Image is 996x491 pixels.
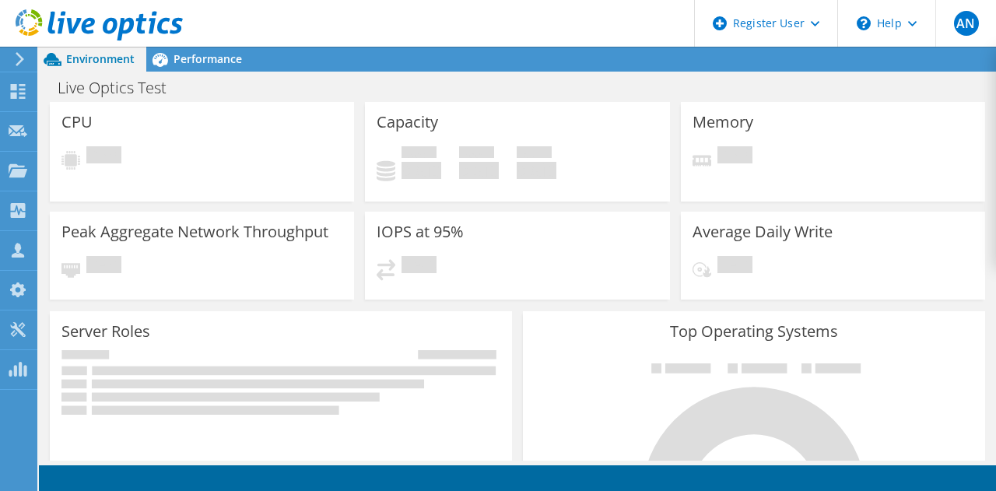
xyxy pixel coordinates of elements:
h4: 0 GiB [517,162,556,179]
h3: Peak Aggregate Network Throughput [61,223,328,240]
h3: Memory [693,114,753,131]
h3: Average Daily Write [693,223,833,240]
h3: IOPS at 95% [377,223,464,240]
h1: Live Optics Test [51,79,191,96]
span: Used [402,146,437,162]
h4: 0 GiB [459,162,499,179]
h3: CPU [61,114,93,131]
svg: \n [857,16,871,30]
span: AN [954,11,979,36]
span: Free [459,146,494,162]
span: Pending [86,256,121,277]
h4: 0 GiB [402,162,441,179]
span: Performance [174,51,242,66]
span: Pending [717,256,752,277]
span: Pending [717,146,752,167]
span: Pending [86,146,121,167]
span: Total [517,146,552,162]
h3: Top Operating Systems [535,323,973,340]
span: Pending [402,256,437,277]
h3: Server Roles [61,323,150,340]
h3: Capacity [377,114,438,131]
span: Environment [66,51,135,66]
